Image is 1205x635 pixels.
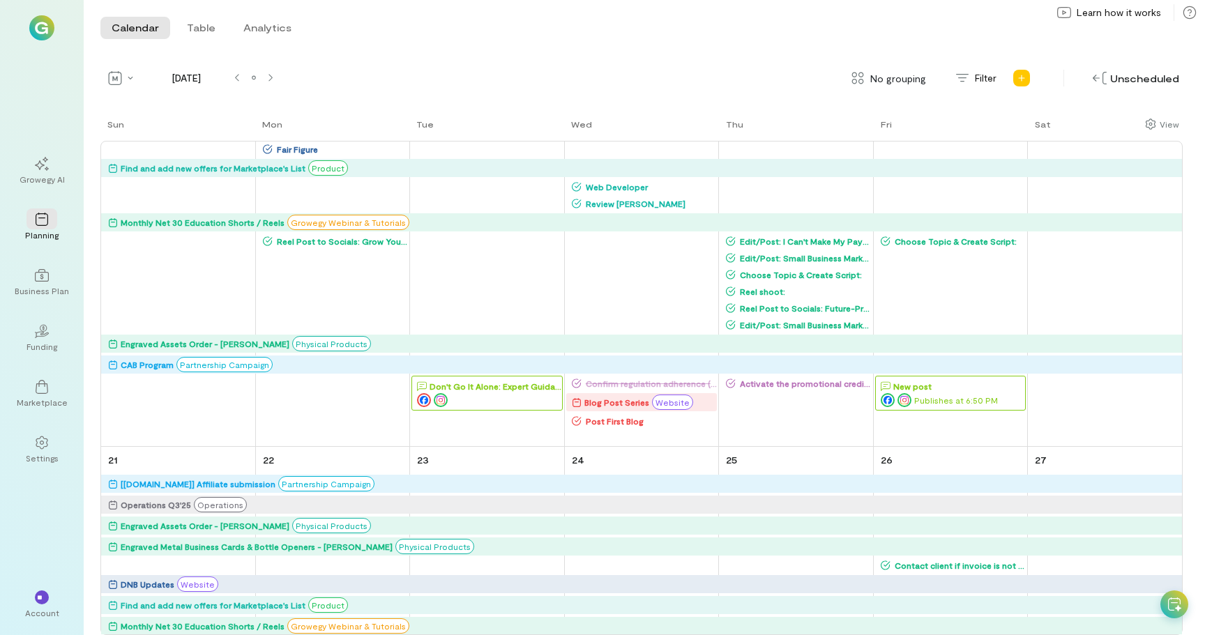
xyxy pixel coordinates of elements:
[416,118,434,130] div: Tue
[292,518,371,533] div: Physical Products
[881,118,892,130] div: Fri
[975,71,996,85] span: Filter
[26,452,59,464] div: Settings
[1035,118,1051,130] div: Sat
[107,118,124,130] div: Sun
[308,160,348,176] div: Product
[20,174,65,185] div: Growegy AI
[584,395,649,409] div: Blog Post Series
[292,336,371,351] div: Physical Products
[881,393,1025,407] div: Publishes at 6:50 PM
[273,144,408,155] span: Fair Figure
[17,397,68,408] div: Marketplace
[121,519,289,533] div: Engraved Assets Order - [PERSON_NAME]
[121,498,191,512] div: Operations Q3'25
[874,117,895,141] a: Friday
[878,450,895,470] a: September 26, 2025
[437,396,445,404] img: Instagram
[17,369,67,419] a: Marketplace
[144,71,229,85] span: [DATE]
[287,618,409,634] div: Growegy Webinar & Tutorials
[1142,114,1183,134] div: Show columns
[582,378,717,389] span: Confirm regulation adherence (Google Ads)
[232,17,303,39] button: Analytics
[121,619,285,633] div: Monthly Net 30 Education Shorts / Reels
[900,396,909,404] img: Instagram
[121,577,174,591] div: DNB Updates
[121,598,305,612] div: Find and add new offers for Marketplace's List
[736,252,871,263] span: Edit/Post: Small Business Marketing: Understanding Your Core Audience
[1089,68,1183,89] div: Unscheduled
[736,319,871,330] span: Edit/Post: Small Business Marketing: Expanding Your Reach with Additional Audiences
[564,117,595,141] a: Wednesday
[736,286,871,297] span: Reel shoot:
[121,477,275,491] div: [[DOMAIN_NAME]] Affiliate submission
[121,337,289,351] div: Engraved Assets Order - [PERSON_NAME]
[121,215,285,229] div: Monthly Net 30 Education Shorts / Reels
[719,117,746,141] a: Thursday
[121,540,393,553] div: Engraved Metal Business Cards & Bottle Openers - [PERSON_NAME]
[25,607,59,618] div: Account
[582,415,717,427] span: Post First Blog
[1010,67,1033,89] div: Add new
[15,285,69,296] div: Business Plan
[17,424,67,475] a: Settings
[870,71,926,86] span: No grouping
[736,269,871,280] span: Choose Topic & Create Script:
[726,118,743,130] div: Thu
[395,539,474,554] div: Physical Products
[17,201,67,252] a: Planning
[571,118,592,130] div: Wed
[17,146,67,196] a: Growegy AI
[582,198,717,209] span: Review [PERSON_NAME]
[414,450,432,470] a: September 23, 2025
[1032,450,1049,470] a: September 27, 2025
[17,257,67,307] a: Business Plan
[278,476,374,491] div: Partnership Campaign
[260,450,277,470] a: September 22, 2025
[409,117,437,141] a: Tuesday
[1160,118,1179,130] div: View
[287,215,409,230] div: Growegy Webinar & Tutorials
[569,450,587,470] a: September 24, 2025
[100,17,170,39] button: Calendar
[736,378,871,389] span: Activate the promotional credits
[430,379,561,393] div: Don't Go It Alone: Expert Guidance for Your Business
[884,396,892,404] img: Facebook
[176,357,273,372] div: Partnership Campaign
[273,236,408,247] span: Reel Post to Socials: Grow Your Business with AI: Discover Growegy's Tailored Solutions for Small...
[121,358,174,372] div: CAB Program
[1028,117,1054,141] a: Saturday
[25,229,59,240] div: Planning
[891,236,1026,247] span: Choose Topic & Create Script:
[723,450,740,470] a: September 25, 2025
[893,379,932,393] div: New post
[262,118,282,130] div: Mon
[105,450,121,470] a: September 21, 2025
[121,161,305,175] div: Find and add new offers for Marketplace's List
[17,313,67,363] a: Funding
[736,303,871,314] span: Reel Post to Socials: Future-Proof Your Business with Growegy: AI-Driven Business Plans for Small...
[255,117,285,141] a: Monday
[26,341,57,352] div: Funding
[420,396,428,404] img: Facebook
[1077,6,1161,20] span: Learn how it works
[177,576,218,592] div: Website
[194,497,247,512] div: Operations
[736,236,871,247] span: Edit/Post: I Can't Make My Payment On Time, What Now?
[176,17,227,39] button: Table
[308,597,348,613] div: Product
[582,181,717,192] span: Web Developer
[100,117,127,141] a: Sunday
[891,560,1026,571] span: Contact client if invoice is not paid - Phone call
[652,395,693,410] div: Website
